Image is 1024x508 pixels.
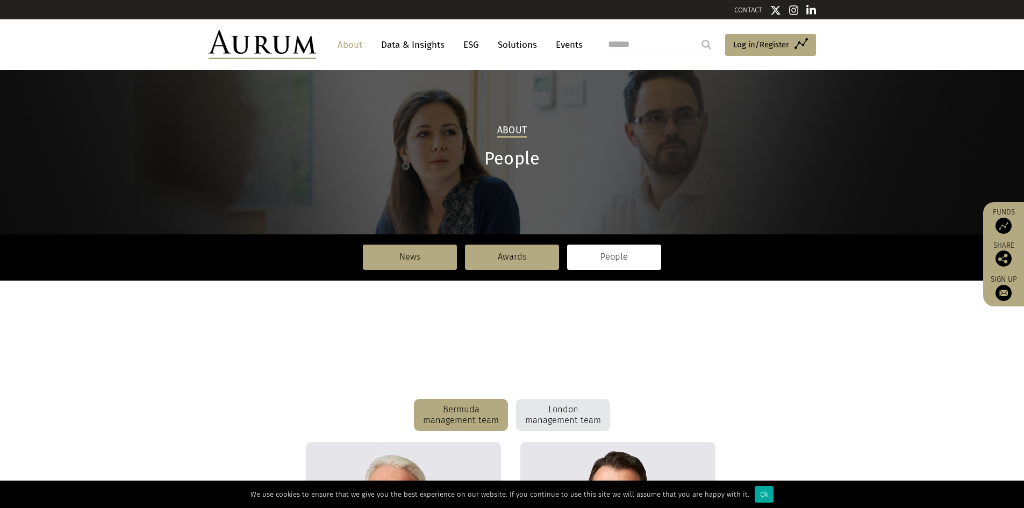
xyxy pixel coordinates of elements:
a: Sign up [989,275,1019,301]
a: News [363,245,457,269]
div: London management team [516,399,610,431]
a: Awards [465,245,559,269]
div: Bermuda management team [414,399,508,431]
h1: People [209,148,816,169]
img: Sign up to our newsletter [996,285,1012,301]
a: Funds [989,208,1019,234]
img: Aurum [209,30,316,59]
div: Share [989,242,1019,267]
img: Linkedin icon [806,5,816,16]
div: Ok [755,486,774,503]
a: Log in/Register [725,34,816,56]
a: Solutions [492,35,542,55]
a: People [567,245,661,269]
img: Access Funds [996,218,1012,234]
a: ESG [458,35,484,55]
img: Instagram icon [789,5,799,16]
a: Data & Insights [376,35,450,55]
img: Twitter icon [770,5,781,16]
a: CONTACT [734,6,762,14]
input: Submit [696,34,717,55]
a: Events [550,35,583,55]
img: Share this post [996,251,1012,267]
a: About [332,35,368,55]
span: Log in/Register [733,38,789,51]
h2: About [497,125,527,138]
